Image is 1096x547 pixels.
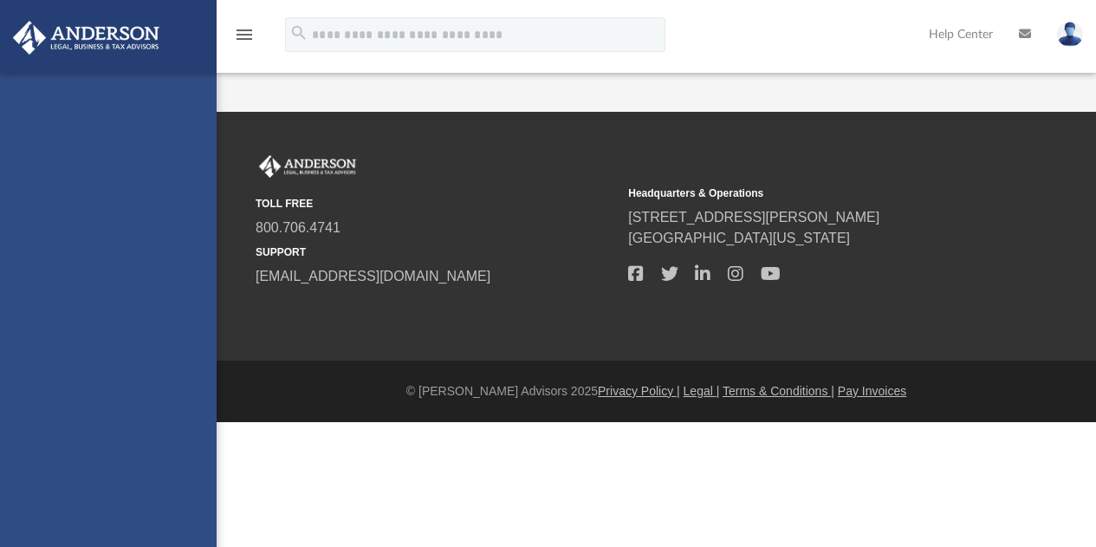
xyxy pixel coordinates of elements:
small: Headquarters & Operations [628,186,989,201]
a: 800.706.4741 [256,220,340,235]
a: [STREET_ADDRESS][PERSON_NAME] [628,210,879,225]
a: [EMAIL_ADDRESS][DOMAIN_NAME] [256,269,490,283]
a: Pay Invoices [838,384,906,398]
a: Privacy Policy | [598,384,680,398]
img: User Pic [1057,22,1083,47]
a: [GEOGRAPHIC_DATA][US_STATE] [628,231,850,245]
i: search [289,23,308,42]
small: TOLL FREE [256,196,616,212]
img: Anderson Advisors Platinum Portal [256,155,360,178]
a: Terms & Conditions | [723,384,834,398]
i: menu [234,24,255,45]
div: © [PERSON_NAME] Advisors 2025 [217,382,1096,400]
a: Legal | [684,384,720,398]
img: Anderson Advisors Platinum Portal [8,21,165,55]
a: menu [234,33,255,45]
small: SUPPORT [256,244,616,260]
